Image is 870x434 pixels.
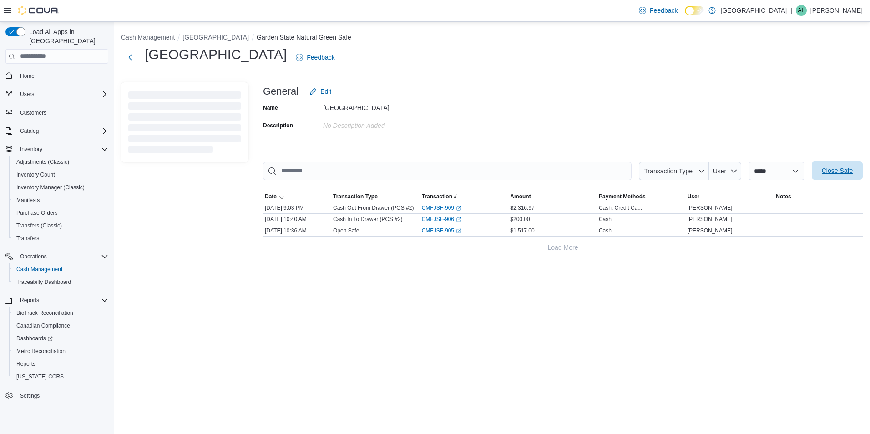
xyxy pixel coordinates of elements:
button: Transaction Type [639,162,709,180]
div: Cash, Credit Ca... [599,204,642,212]
div: Cash [599,216,612,223]
button: Catalog [16,126,42,136]
nav: An example of EuiBreadcrumbs [121,33,863,44]
svg: External link [456,228,461,234]
span: [PERSON_NAME] [688,216,733,223]
span: User [713,167,727,175]
svg: External link [456,217,461,222]
span: [US_STATE] CCRS [16,373,64,380]
button: Reports [2,294,112,307]
span: Users [20,91,34,98]
input: This is a search bar. As you type, the results lower in the page will automatically filter. [263,162,632,180]
span: Canadian Compliance [16,322,70,329]
button: Edit [306,82,335,101]
span: Users [16,89,108,100]
a: Inventory Manager (Classic) [13,182,88,193]
a: Reports [13,358,39,369]
button: Catalog [2,125,112,137]
span: Notes [776,193,791,200]
span: Transfers (Classic) [13,220,108,231]
input: Dark Mode [685,6,704,15]
span: Dashboards [16,335,53,342]
span: Inventory [16,144,108,155]
span: Purchase Orders [13,207,108,218]
button: User [709,162,741,180]
span: Dashboards [13,333,108,344]
span: AL [798,5,805,16]
button: Operations [2,250,112,263]
span: Reports [16,295,108,306]
span: Metrc Reconciliation [16,348,66,355]
span: Reports [16,360,35,368]
button: Next [121,48,139,66]
a: BioTrack Reconciliation [13,308,77,318]
button: Operations [16,251,51,262]
span: Settings [16,389,108,401]
a: Customers [16,107,50,118]
h1: [GEOGRAPHIC_DATA] [145,45,287,64]
span: Home [16,70,108,81]
button: Adjustments (Classic) [9,156,112,168]
button: [US_STATE] CCRS [9,370,112,383]
button: BioTrack Reconciliation [9,307,112,319]
span: Feedback [307,53,334,62]
button: Inventory Manager (Classic) [9,181,112,194]
button: Notes [774,191,863,202]
button: Inventory [16,144,46,155]
span: Transfers [13,233,108,244]
span: Transaction Type [333,193,378,200]
a: Manifests [13,195,43,206]
a: Purchase Orders [13,207,61,218]
span: [PERSON_NAME] [688,227,733,234]
p: [PERSON_NAME] [810,5,863,16]
p: Open Safe [333,227,359,234]
a: CMFJSF-905External link [422,227,461,234]
a: Metrc Reconciliation [13,346,69,357]
a: Transfers (Classic) [13,220,66,231]
a: Dashboards [9,332,112,345]
button: Purchase Orders [9,207,112,219]
button: Canadian Compliance [9,319,112,332]
span: Payment Methods [599,193,646,200]
div: [DATE] 9:03 PM [263,202,331,213]
button: Garden State Natural Green Safe [257,34,351,41]
a: Traceabilty Dashboard [13,277,75,288]
a: [US_STATE] CCRS [13,371,67,382]
button: Date [263,191,331,202]
div: Cash [599,227,612,234]
span: Canadian Compliance [13,320,108,331]
span: Date [265,193,277,200]
button: Amount [508,191,597,202]
button: Close Safe [812,161,863,180]
span: Inventory [20,146,42,153]
button: Home [2,69,112,82]
span: Adjustments (Classic) [16,158,69,166]
span: Inventory Count [13,169,108,180]
button: Payment Methods [597,191,686,202]
a: CMFJSF-906External link [422,216,461,223]
button: Load More [263,238,863,257]
span: $1,517.00 [510,227,534,234]
span: Catalog [16,126,108,136]
p: | [790,5,792,16]
span: Catalog [20,127,39,135]
a: Transfers [13,233,43,244]
button: User [686,191,774,202]
span: Cash Management [13,264,108,275]
span: Manifests [16,197,40,204]
button: Cash Management [9,263,112,276]
p: Cash Out From Drawer (POS #2) [333,204,414,212]
span: Traceabilty Dashboard [13,277,108,288]
span: Operations [20,253,47,260]
span: Purchase Orders [16,209,58,217]
span: Washington CCRS [13,371,108,382]
span: Transfers [16,235,39,242]
button: Transfers [9,232,112,245]
button: Users [2,88,112,101]
span: Load More [548,243,578,252]
span: Transfers (Classic) [16,222,62,229]
span: Metrc Reconciliation [13,346,108,357]
button: Settings [2,389,112,402]
span: Close Safe [822,166,853,175]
